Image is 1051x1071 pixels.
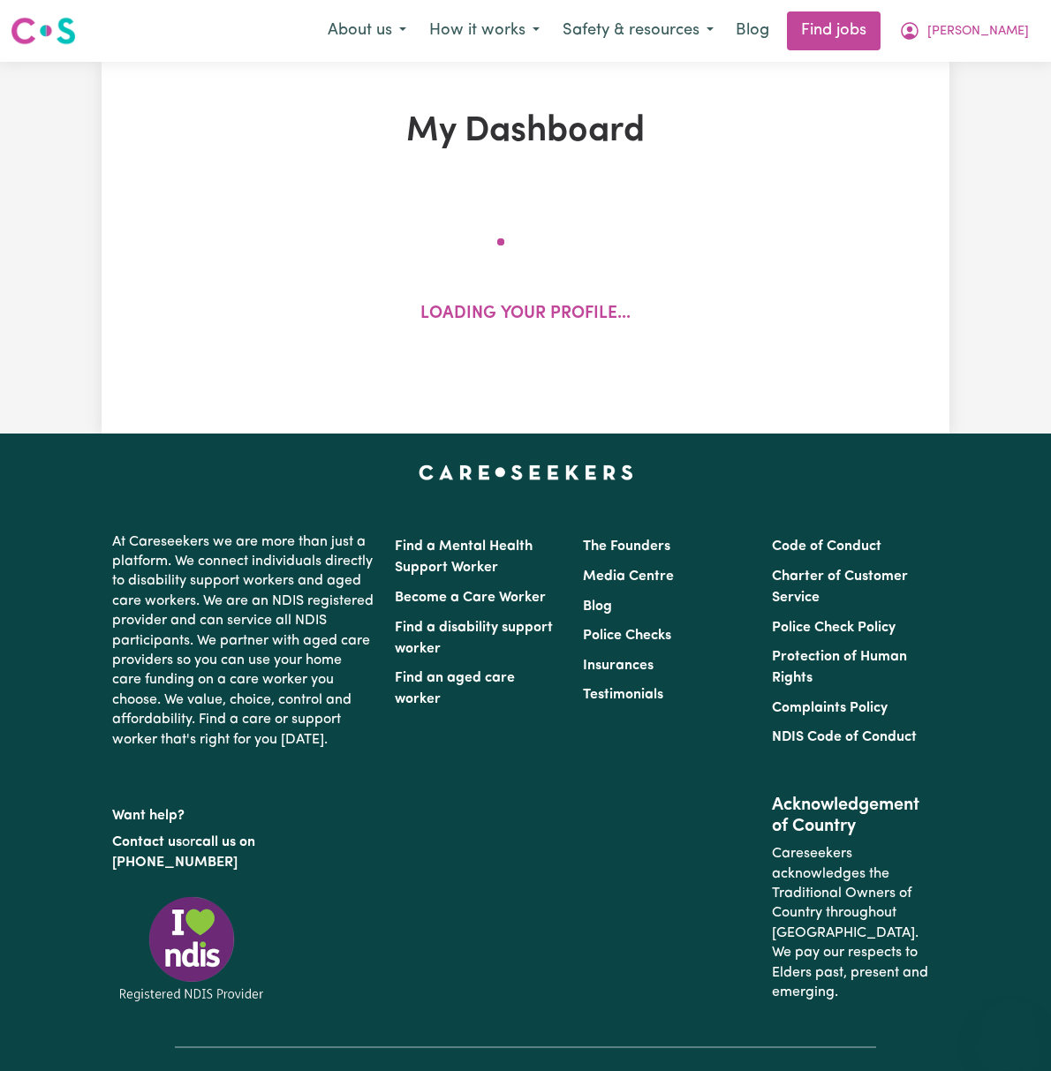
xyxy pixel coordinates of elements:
h1: My Dashboard [253,111,798,154]
a: Blog [583,600,612,614]
button: About us [316,12,418,49]
p: Loading your profile... [420,302,631,328]
a: NDIS Code of Conduct [772,730,917,744]
p: At Careseekers we are more than just a platform. We connect individuals directly to disability su... [112,525,374,757]
img: Registered NDIS provider [112,894,271,1004]
a: Protection of Human Rights [772,650,907,685]
a: Find a Mental Health Support Worker [395,539,533,575]
a: Charter of Customer Service [772,569,908,605]
h2: Acknowledgement of Country [772,795,939,837]
a: Complaints Policy [772,701,888,715]
a: Find jobs [787,11,881,50]
p: Want help? [112,799,374,826]
a: The Founders [583,539,670,554]
button: How it works [418,12,551,49]
button: Safety & resources [551,12,725,49]
a: call us on [PHONE_NUMBER] [112,835,255,869]
button: My Account [888,12,1040,49]
iframe: Button to launch messaging window [980,1000,1037,1057]
a: Blog [725,11,780,50]
a: Find a disability support worker [395,621,553,656]
a: Police Check Policy [772,621,896,635]
a: Testimonials [583,688,663,702]
a: Insurances [583,659,654,673]
a: Police Checks [583,629,671,643]
p: Careseekers acknowledges the Traditional Owners of Country throughout [GEOGRAPHIC_DATA]. We pay o... [772,837,939,1009]
a: Find an aged care worker [395,671,515,706]
a: Careseekers home page [419,465,633,479]
a: Become a Care Worker [395,591,546,605]
img: Careseekers logo [11,15,76,47]
a: Contact us [112,835,182,849]
span: [PERSON_NAME] [927,22,1029,41]
a: Media Centre [583,569,674,584]
a: Careseekers logo [11,11,76,51]
p: or [112,826,374,879]
a: Code of Conduct [772,539,881,554]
